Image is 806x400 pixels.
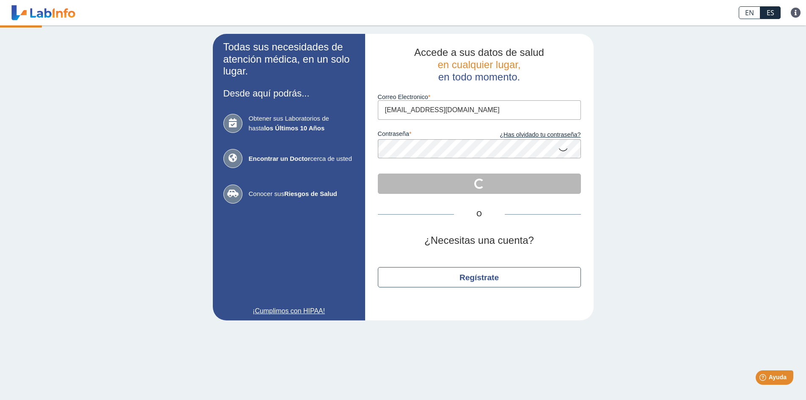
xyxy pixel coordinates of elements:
label: contraseña [378,130,479,140]
b: Encontrar un Doctor [249,155,311,162]
span: en cualquier lugar, [437,59,520,70]
a: ES [760,6,781,19]
span: Accede a sus datos de salud [414,47,544,58]
span: O [454,209,505,219]
h2: Todas sus necesidades de atención médica, en un solo lugar. [223,41,355,77]
h3: Desde aquí podrás... [223,88,355,99]
span: Conocer sus [249,189,355,199]
a: ¿Has olvidado tu contraseña? [479,130,581,140]
h2: ¿Necesitas una cuenta? [378,234,581,247]
b: los Últimos 10 Años [264,124,325,132]
iframe: Help widget launcher [731,367,797,391]
label: Correo Electronico [378,94,581,100]
a: ¡Cumplimos con HIPAA! [223,306,355,316]
b: Riesgos de Salud [284,190,337,197]
button: Regístrate [378,267,581,287]
a: EN [739,6,760,19]
span: en todo momento. [438,71,520,83]
span: Obtener sus Laboratorios de hasta [249,114,355,133]
span: cerca de usted [249,154,355,164]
